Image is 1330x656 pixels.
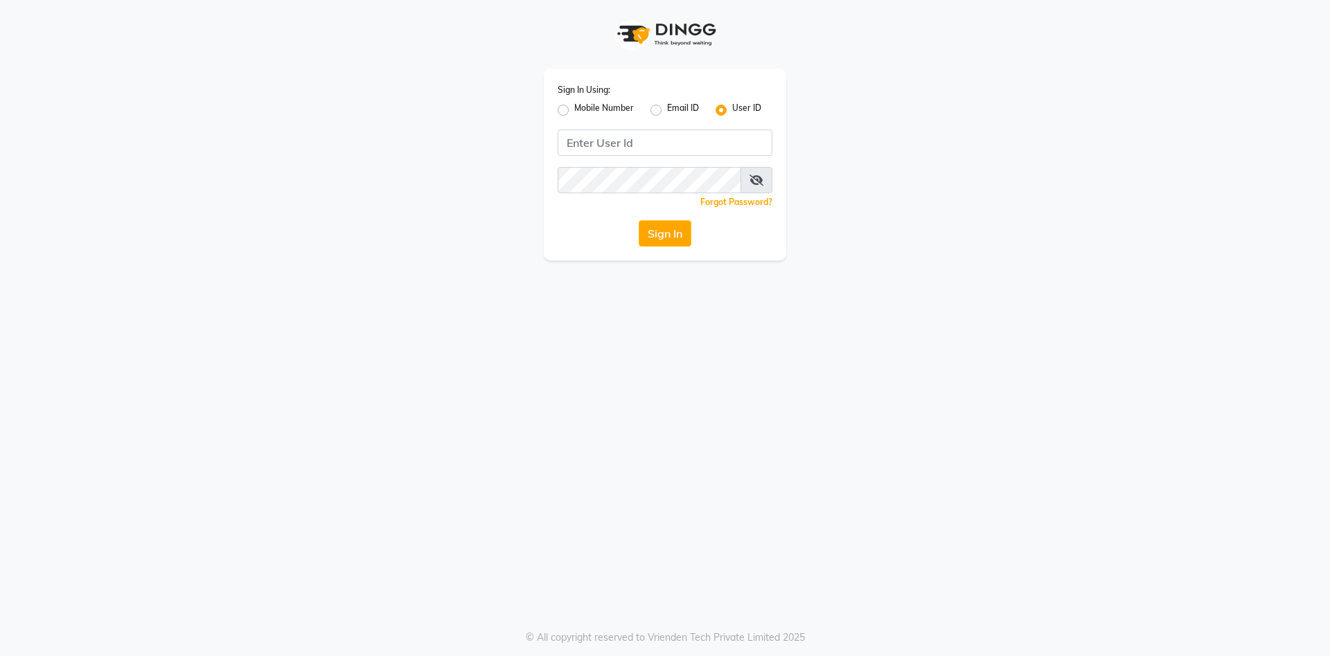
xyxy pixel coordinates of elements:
[558,130,772,156] input: Username
[574,102,634,118] label: Mobile Number
[667,102,699,118] label: Email ID
[558,167,741,193] input: Username
[610,14,720,55] img: logo1.svg
[558,84,610,96] label: Sign In Using:
[639,220,691,247] button: Sign In
[732,102,761,118] label: User ID
[700,197,772,207] a: Forgot Password?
